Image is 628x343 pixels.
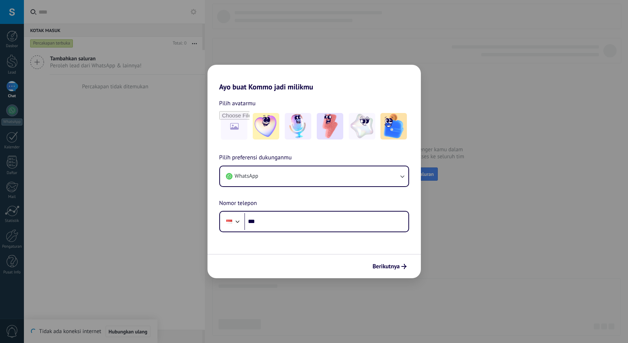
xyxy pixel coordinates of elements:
img: -4.jpeg [349,113,375,139]
div: Indonesia: + 62 [222,214,236,229]
span: Pilih avatarmu [219,99,256,108]
span: Berikutnya [373,264,400,269]
h2: Ayo buat Kommo jadi milikmu [207,65,421,91]
button: Berikutnya [369,260,410,273]
img: -1.jpeg [253,113,279,139]
button: WhatsApp [220,166,408,186]
span: Pilih preferensi dukunganmu [219,153,292,163]
img: -5.jpeg [380,113,407,139]
span: WhatsApp [235,173,258,180]
img: -2.jpeg [285,113,311,139]
img: -3.jpeg [317,113,343,139]
span: Nomor telepon [219,199,257,208]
